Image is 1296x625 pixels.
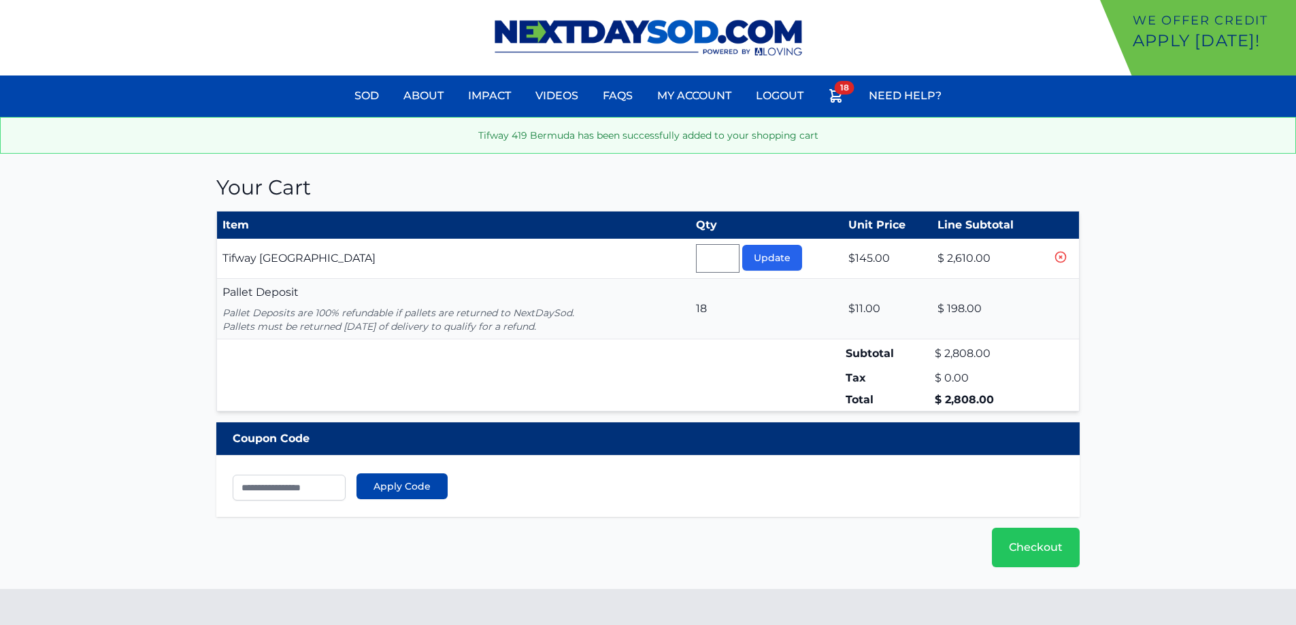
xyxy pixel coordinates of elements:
td: $ 2,808.00 [932,339,1046,368]
p: We offer Credit [1133,11,1291,30]
td: 18 [691,279,844,339]
th: Qty [691,212,844,239]
td: Pallet Deposit [216,279,691,339]
td: Total [843,389,932,411]
a: 18 [820,80,852,117]
a: Need Help? [861,80,950,112]
th: Unit Price [843,212,932,239]
th: Line Subtotal [932,212,1046,239]
div: Coupon Code [216,422,1080,455]
span: 18 [835,81,854,95]
td: Tifway [GEOGRAPHIC_DATA] [216,239,691,279]
p: Apply [DATE]! [1133,30,1291,52]
td: $ 0.00 [932,367,1046,389]
td: $ 2,610.00 [932,239,1046,279]
p: Tifway 419 Bermuda has been successfully added to your shopping cart [12,129,1284,142]
th: Item [216,212,691,239]
a: Logout [748,80,812,112]
td: $ 198.00 [932,279,1046,339]
p: Pallet Deposits are 100% refundable if pallets are returned to NextDaySod. Pallets must be return... [222,306,685,333]
td: $145.00 [843,239,932,279]
td: $ 2,808.00 [932,389,1046,411]
a: Impact [460,80,519,112]
button: Update [742,245,802,271]
h1: Your Cart [216,175,1080,200]
td: $11.00 [843,279,932,339]
td: Tax [843,367,932,389]
button: Apply Code [356,473,448,499]
a: Videos [527,80,586,112]
a: Sod [346,80,387,112]
span: Apply Code [373,479,431,493]
td: Subtotal [843,339,932,368]
a: About [395,80,452,112]
a: Checkout [992,528,1080,567]
a: FAQs [595,80,641,112]
a: My Account [649,80,740,112]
